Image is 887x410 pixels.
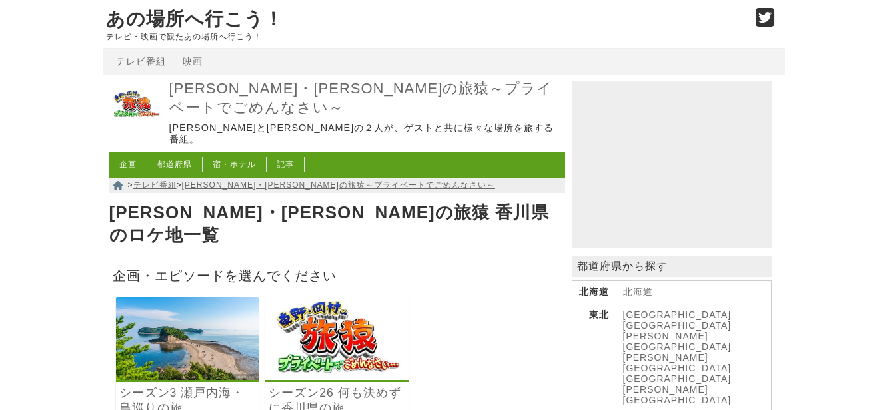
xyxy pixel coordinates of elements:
[157,160,192,169] a: 都道府県
[213,160,256,169] a: 宿・ホテル
[116,297,259,380] img: 東野・岡村の旅猿～プライベートでごめんなさい～ シーズン3 瀬戸内海・島巡りの旅
[116,56,166,67] a: テレビ番組
[109,264,565,287] h2: 企画・エピソードを選んでください
[756,16,775,27] a: Twitter (@go_thesights)
[119,160,137,169] a: 企画
[106,9,283,29] a: あの場所へ行こう！
[623,352,732,373] a: [PERSON_NAME][GEOGRAPHIC_DATA]
[265,371,409,382] a: 東野・岡村の旅猿～プライベートでごめんなさい～ シーズン26 何も決めずに香川県の旅
[106,32,742,41] p: テレビ・映画で観たあの場所へ行こう！
[623,384,732,405] a: [PERSON_NAME][GEOGRAPHIC_DATA]
[572,81,772,248] iframe: Advertisement
[109,78,163,131] img: 東野・岡村の旅猿～プライベートでごめんなさい～
[623,309,732,320] a: [GEOGRAPHIC_DATA]
[623,286,653,297] a: 北海道
[183,56,203,67] a: 映画
[169,79,562,117] a: [PERSON_NAME]・[PERSON_NAME]の旅猿～プライベートでごめんなさい～
[277,160,294,169] a: 記事
[623,373,732,384] a: [GEOGRAPHIC_DATA]
[623,320,732,331] a: [GEOGRAPHIC_DATA]
[116,371,259,382] a: 東野・岡村の旅猿～プライベートでごめんなさい～ シーズン3 瀬戸内海・島巡りの旅
[109,198,565,250] h1: [PERSON_NAME]・[PERSON_NAME]の旅猿 香川県のロケ地一覧
[572,256,772,277] p: 都道府県から探す
[265,297,409,380] img: 東野・岡村の旅猿～プライベートでごめんなさい～ シーズン26 何も決めずに香川県の旅
[623,331,732,352] a: [PERSON_NAME][GEOGRAPHIC_DATA]
[572,281,616,304] th: 北海道
[109,122,163,133] a: 東野・岡村の旅猿～プライベートでごめんなさい～
[109,178,565,193] nav: > >
[169,122,562,146] p: [PERSON_NAME]と[PERSON_NAME]の２人が、ゲストと共に様々な場所を旅する番組。
[182,180,495,190] a: [PERSON_NAME]・[PERSON_NAME]の旅猿～プライベートでごめんなさい～
[133,180,177,190] a: テレビ番組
